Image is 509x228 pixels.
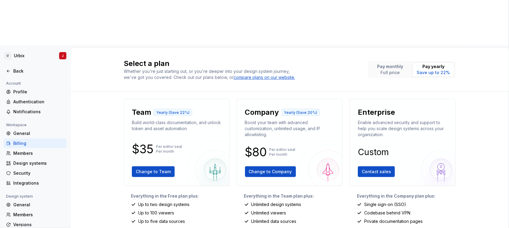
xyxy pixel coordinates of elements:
[358,148,389,156] p: Custom
[13,180,64,186] div: Integrations
[124,68,299,80] div: Whether you're just starting out, or you're deeper into your design system journey, we've got you...
[156,144,182,154] p: Per editor seat Per month
[251,210,286,216] p: Unlimited viewers
[1,49,69,62] button: UUrbixJ
[4,139,66,148] a: Billing
[245,148,267,156] p: $80
[245,166,296,177] button: Change to Company
[132,166,175,177] button: Change to Team
[4,178,66,188] a: Integrations
[249,169,292,175] span: Change to Company
[284,110,317,115] p: Yearly (Save 20%)
[364,201,406,208] p: Single sign-on (SSO)
[13,109,64,115] div: Notifications
[245,108,279,117] p: Company
[358,166,395,177] button: Contact sales
[417,64,450,70] p: Pay yearly
[4,107,66,117] a: Notifications
[4,129,66,138] a: General
[4,66,66,76] a: Back
[362,169,391,175] span: Contact sales
[251,201,301,208] p: Unlimited design systems
[4,193,35,200] div: Design system
[4,158,66,168] a: Design systems
[138,210,174,216] p: Up to 100 viewers
[245,120,335,138] p: Boost your team with advanced customization, unlimited usage, and IP allowlisting.
[251,218,297,224] p: Unlimited data sources
[13,68,64,74] div: Back
[244,193,343,199] p: Everything in the Team plan plus:
[269,147,296,157] p: Per editor seat Per month
[4,87,66,97] a: Profile
[4,80,23,87] div: Account
[13,160,64,166] div: Design systems
[4,121,29,129] div: Workspace
[13,130,64,136] div: General
[13,89,64,95] div: Profile
[131,193,230,199] p: Everything in the Free plan plus:
[13,99,64,105] div: Authentication
[412,62,454,77] button: Pay yearlySave up to 22%
[124,59,361,68] h2: Select a plan
[138,218,185,224] p: Up to five data sources
[4,200,66,210] a: General
[14,53,24,59] div: Urbix
[377,64,403,70] p: Pay monthly
[156,110,189,115] p: Yearly (Save 22%)
[357,193,456,199] p: Everything in the Company plan plus:
[377,70,403,76] p: Full price
[13,202,64,208] div: General
[234,74,295,80] a: compare plans on our website.
[13,212,64,218] div: Members
[62,53,64,58] div: J
[132,120,221,132] p: Build world-class documentation, and unlock token and asset automation.
[4,52,11,59] div: U
[364,218,423,224] p: Private documentation pages
[138,201,189,208] p: Up to two design systems
[13,222,64,228] div: Versions
[132,145,154,153] p: $35
[358,108,395,117] p: Enterprise
[364,210,410,216] p: Codebase behind VPN
[4,168,66,178] a: Security
[13,140,64,146] div: Billing
[417,70,450,76] p: Save up to 22%
[358,120,447,138] p: Enable advanced security and support to help you scale design systems across your organization.
[13,170,64,176] div: Security
[4,97,66,107] a: Authentication
[4,210,66,220] a: Members
[13,150,64,156] div: Members
[4,148,66,158] a: Members
[132,108,151,117] p: Team
[369,62,411,77] button: Pay monthlyFull price
[136,169,171,175] span: Change to Team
